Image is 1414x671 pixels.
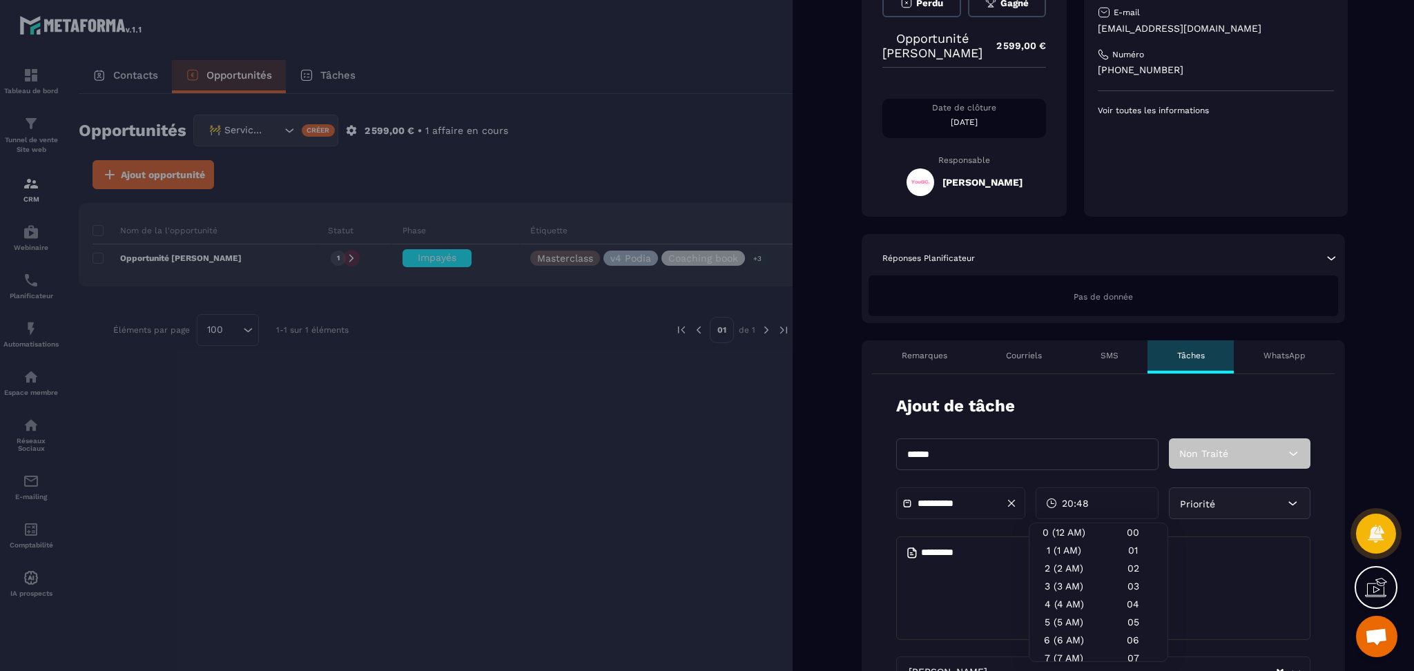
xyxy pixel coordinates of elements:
[1029,595,1098,613] div: 4 (4 AM)
[882,253,975,264] p: Réponses Planificateur
[1098,541,1168,559] div: 01
[1112,49,1144,60] p: Numéro
[1098,595,1168,613] div: 04
[1179,448,1228,459] span: Non Traité
[1098,577,1168,595] div: 03
[1177,350,1205,361] p: Tâches
[1180,498,1215,509] span: Priorité
[882,155,1046,165] p: Responsable
[1098,64,1334,77] p: [PHONE_NUMBER]
[1029,631,1098,649] div: 6 (6 AM)
[1062,496,1089,510] span: 20:48
[1029,523,1098,541] div: 0 (12 AM)
[1114,7,1140,18] p: E-mail
[1006,350,1042,361] p: Courriels
[942,177,1023,188] h5: [PERSON_NAME]
[1101,350,1118,361] p: SMS
[1098,559,1168,577] div: 02
[1029,649,1098,667] div: 7 (7 AM)
[882,31,982,60] p: Opportunité [PERSON_NAME]
[1098,631,1168,649] div: 06
[1029,541,1098,559] div: 1 (1 AM)
[1029,559,1098,577] div: 2 (2 AM)
[1098,523,1168,541] div: 00
[1029,613,1098,631] div: 5 (5 AM)
[1098,613,1168,631] div: 05
[1098,22,1334,35] p: [EMAIL_ADDRESS][DOMAIN_NAME]
[902,350,947,361] p: Remarques
[1029,577,1098,595] div: 3 (3 AM)
[896,395,1015,418] p: Ajout de tâche
[1356,616,1397,657] div: Ouvrir le chat
[1074,292,1133,302] span: Pas de donnée
[982,32,1046,59] p: 2 599,00 €
[1098,649,1168,667] div: 07
[882,102,1046,113] p: Date de clôture
[1263,350,1306,361] p: WhatsApp
[882,117,1046,128] p: [DATE]
[1098,105,1334,116] p: Voir toutes les informations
